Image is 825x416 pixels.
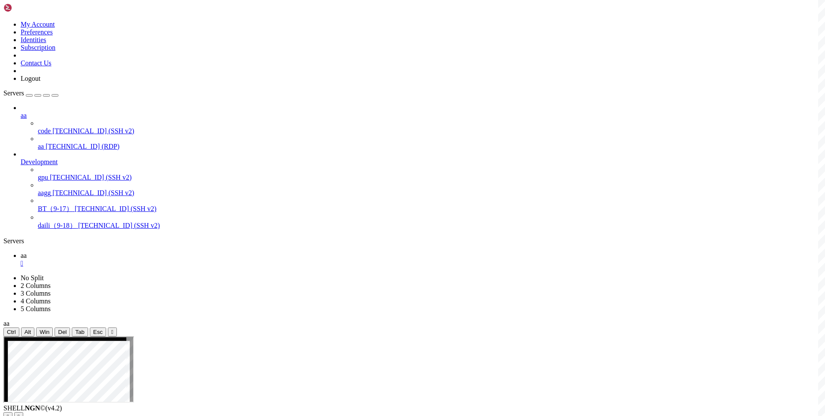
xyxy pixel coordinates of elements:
[38,222,76,229] span: daili（9-18）
[21,112,822,119] a: aa
[24,329,31,335] span: Alt
[3,320,9,327] span: aa
[38,214,822,230] li: daili（9-18） [TECHNICAL_ID] (SSH v2)
[21,290,51,297] a: 3 Columns
[36,327,53,336] button: Win
[3,237,822,245] div: Servers
[3,89,58,97] a: Servers
[21,112,27,119] span: aa
[21,252,822,267] a: aa
[46,143,119,150] span: [TECHNICAL_ID] (RDP)
[52,189,134,196] span: [TECHNICAL_ID] (SSH v2)
[58,329,67,335] span: Del
[78,222,160,229] span: [TECHNICAL_ID] (SSH v2)
[21,260,822,267] a: 
[38,197,822,214] li: BT（9-17） [TECHNICAL_ID] (SSH v2)
[21,104,822,150] li: aa
[21,44,55,51] a: Subscription
[3,3,53,12] img: Shellngn
[108,327,117,336] button: 
[21,28,53,36] a: Preferences
[21,282,51,289] a: 2 Columns
[38,143,822,150] a: aa [TECHNICAL_ID] (RDP)
[21,327,35,336] button: Alt
[93,329,103,335] span: Esc
[111,329,113,335] div: 
[72,327,88,336] button: Tab
[21,297,51,305] a: 4 Columns
[21,59,52,67] a: Contact Us
[52,127,134,135] span: [TECHNICAL_ID] (SSH v2)
[38,189,822,197] a: aagg [TECHNICAL_ID] (SSH v2)
[38,166,822,181] li: gpu [TECHNICAL_ID] (SSH v2)
[38,127,822,135] a: code [TECHNICAL_ID] (SSH v2)
[90,327,106,336] button: Esc
[21,21,55,28] a: My Account
[38,205,822,214] a: BT（9-17） [TECHNICAL_ID] (SSH v2)
[75,205,156,212] span: [TECHNICAL_ID] (SSH v2)
[21,150,822,230] li: Development
[38,143,44,150] span: aa
[38,205,73,212] span: BT（9-17）
[75,329,85,335] span: Tab
[50,174,131,181] span: [TECHNICAL_ID] (SSH v2)
[7,329,16,335] span: Ctrl
[21,75,40,82] a: Logout
[38,189,51,196] span: aagg
[38,181,822,197] li: aagg [TECHNICAL_ID] (SSH v2)
[38,221,822,230] a: daili（9-18） [TECHNICAL_ID] (SSH v2)
[55,327,70,336] button: Del
[3,404,62,412] span: SHELL ©
[38,127,51,135] span: code
[38,119,822,135] li: code [TECHNICAL_ID] (SSH v2)
[25,404,40,412] b: NGN
[21,158,822,166] a: Development
[46,404,62,412] span: 4.2.0
[38,174,822,181] a: gpu [TECHNICAL_ID] (SSH v2)
[40,329,49,335] span: Win
[38,174,48,181] span: gpu
[21,274,44,281] a: No Split
[38,135,822,150] li: aa [TECHNICAL_ID] (RDP)
[3,327,19,336] button: Ctrl
[21,158,58,165] span: Development
[21,36,46,43] a: Identities
[3,89,24,97] span: Servers
[21,305,51,312] a: 5 Columns
[21,252,27,259] span: aa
